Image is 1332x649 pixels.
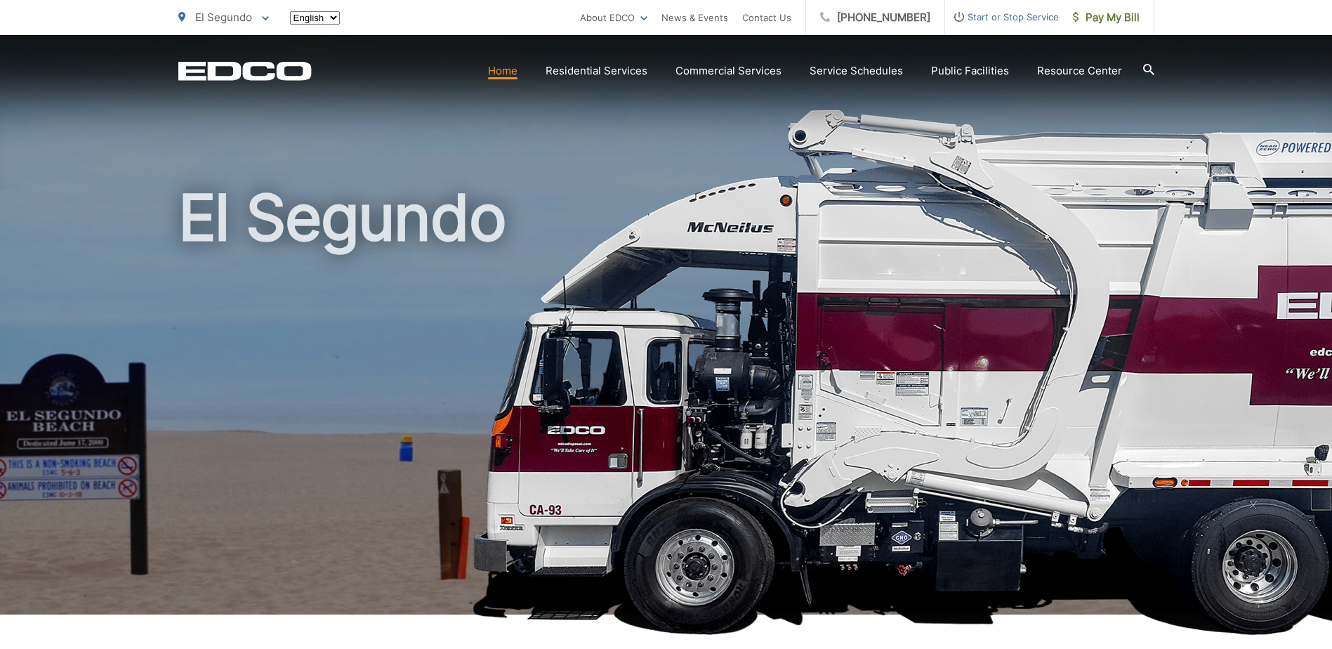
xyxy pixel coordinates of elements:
[1037,63,1122,79] a: Resource Center
[546,63,647,79] a: Residential Services
[178,183,1154,627] h1: El Segundo
[178,61,312,81] a: EDCD logo. Return to the homepage.
[810,63,903,79] a: Service Schedules
[742,9,791,26] a: Contact Us
[675,63,782,79] a: Commercial Services
[661,9,728,26] a: News & Events
[290,11,340,25] select: Select a language
[1073,9,1140,26] span: Pay My Bill
[580,9,647,26] a: About EDCO
[488,63,517,79] a: Home
[195,11,252,24] span: El Segundo
[931,63,1009,79] a: Public Facilities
